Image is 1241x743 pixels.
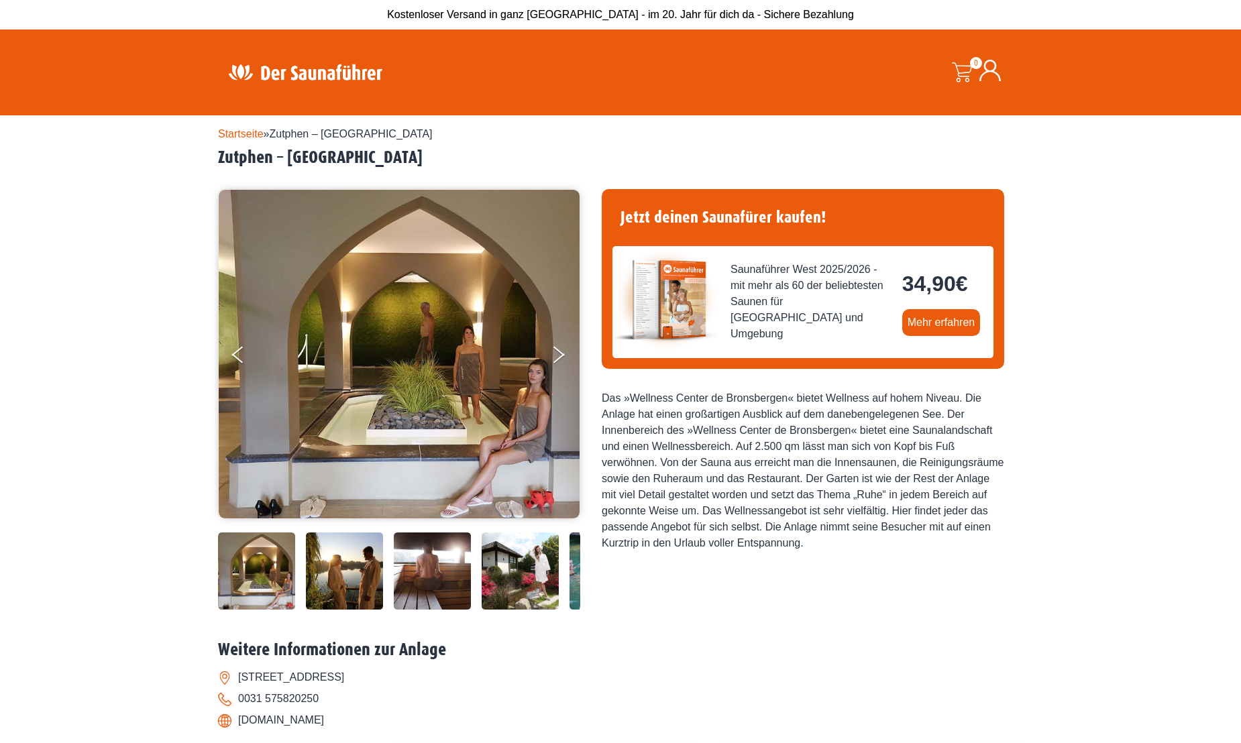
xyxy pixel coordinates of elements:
h4: Jetzt deinen Saunafürer kaufen! [612,200,993,235]
span: € [956,272,968,296]
div: Das »Wellness Center de Bronsbergen« bietet Wellness auf hohem Niveau. Die Anlage hat einen großa... [602,390,1004,551]
span: » [218,128,433,139]
span: 0 [970,57,982,69]
h2: Zutphen – [GEOGRAPHIC_DATA] [218,148,1023,168]
bdi: 34,90 [902,272,968,296]
li: [STREET_ADDRESS] [218,667,1023,688]
span: Zutphen – [GEOGRAPHIC_DATA] [270,128,433,139]
a: Mehr erfahren [902,309,981,336]
a: Startseite [218,128,264,139]
button: Previous [232,341,266,374]
img: der-saunafuehrer-2025-west.jpg [612,246,720,353]
button: Next [551,341,584,374]
li: 0031 575820250 [218,688,1023,709]
h2: Weitere Informationen zur Anlage [218,640,1023,661]
span: Saunaführer West 2025/2026 - mit mehr als 60 der beliebtesten Saunen für [GEOGRAPHIC_DATA] und Um... [731,262,892,342]
span: Kostenloser Versand in ganz [GEOGRAPHIC_DATA] - im 20. Jahr für dich da - Sichere Bezahlung [387,9,854,20]
li: [DOMAIN_NAME] [218,709,1023,731]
